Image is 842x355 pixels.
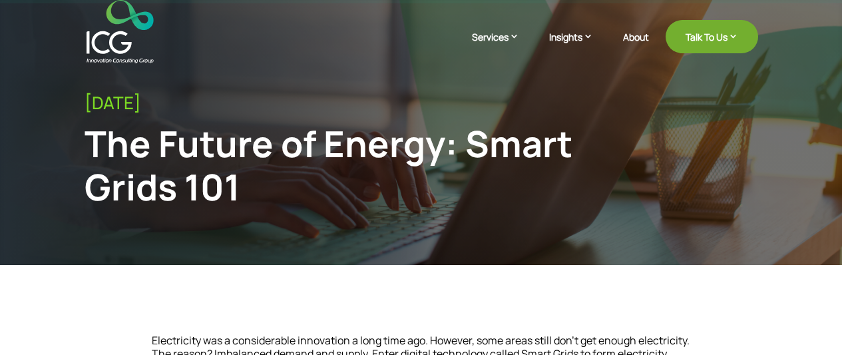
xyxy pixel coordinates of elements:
a: Insights [549,30,606,63]
a: Talk To Us [666,20,758,53]
div: The Future of Energy: Smart Grids 101 [85,122,603,208]
a: Services [472,30,532,63]
a: About [623,32,649,63]
div: [DATE] [85,93,758,113]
